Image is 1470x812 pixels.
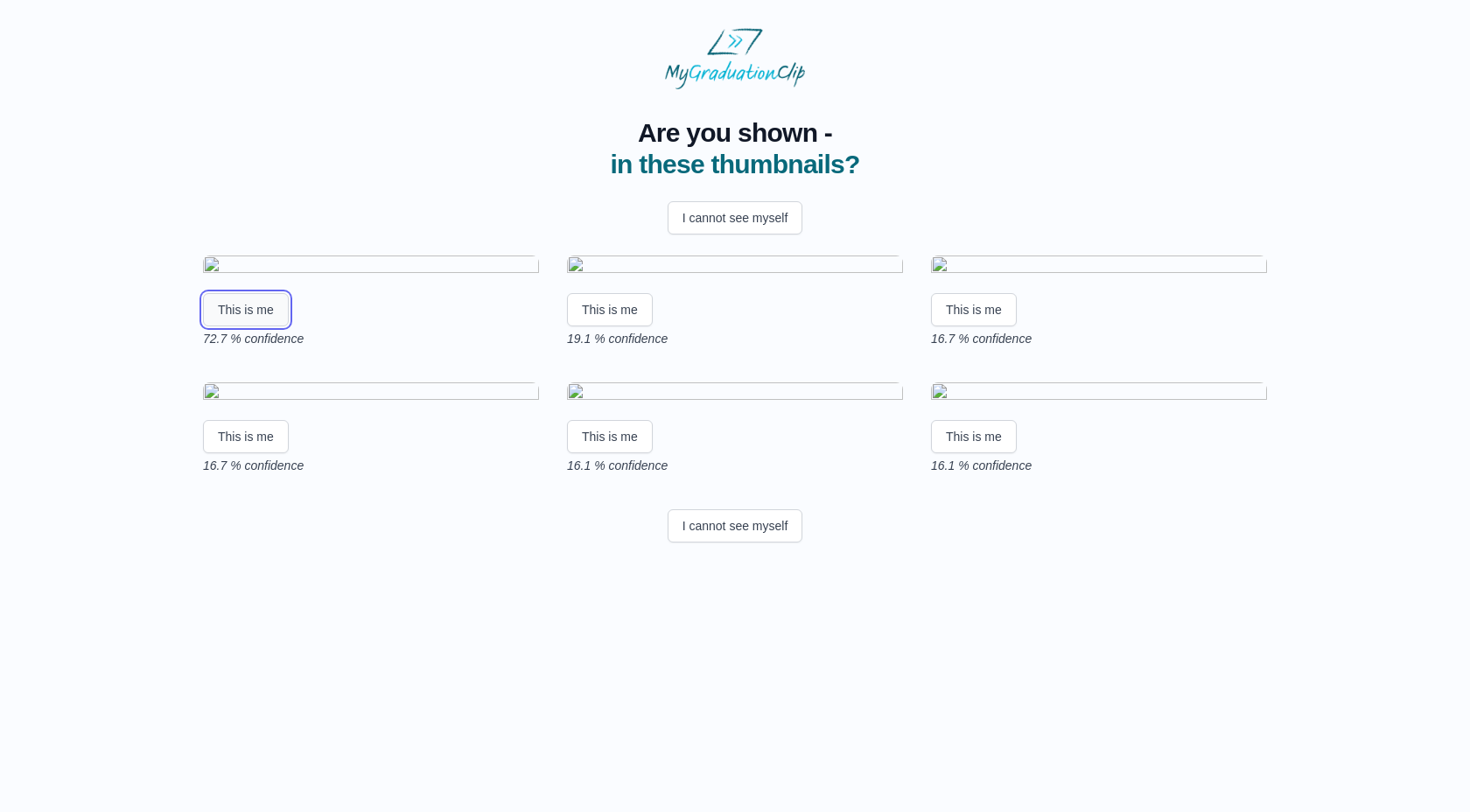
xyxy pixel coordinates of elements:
[567,457,903,474] p: 16.1 % confidence
[203,255,539,279] img: 591c443aa654a0b90ddd6c131b7042e3d6632473.gif
[931,293,1017,326] button: This is me
[610,117,859,149] span: Are you shown -
[567,382,903,406] img: f610f24f6b1b0d223ca09d45278dfcbc99183f1e.gif
[668,201,803,234] button: I cannot see myself
[931,382,1267,406] img: 4f1fab6dcb952b6b3211d01d3ae7d736bcf8d668.gif
[567,330,903,347] p: 19.1 % confidence
[668,509,803,542] button: I cannot see myself
[203,382,539,406] img: 95af75eb2596665b2c6c3da4931f29a265c7d8ca.gif
[931,255,1267,279] img: 98e55f4630ffab125760717aa14282c6fb77c0df.gif
[203,420,289,453] button: This is me
[567,293,653,326] button: This is me
[665,28,805,89] img: MyGraduationClip
[203,293,289,326] button: This is me
[610,150,859,178] span: in these thumbnails?
[931,457,1267,474] p: 16.1 % confidence
[203,457,539,474] p: 16.7 % confidence
[567,255,903,279] img: 4892f5921c7594b74528c46ecc36493c0069ae97.gif
[931,420,1017,453] button: This is me
[567,420,653,453] button: This is me
[203,330,539,347] p: 72.7 % confidence
[931,330,1267,347] p: 16.7 % confidence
